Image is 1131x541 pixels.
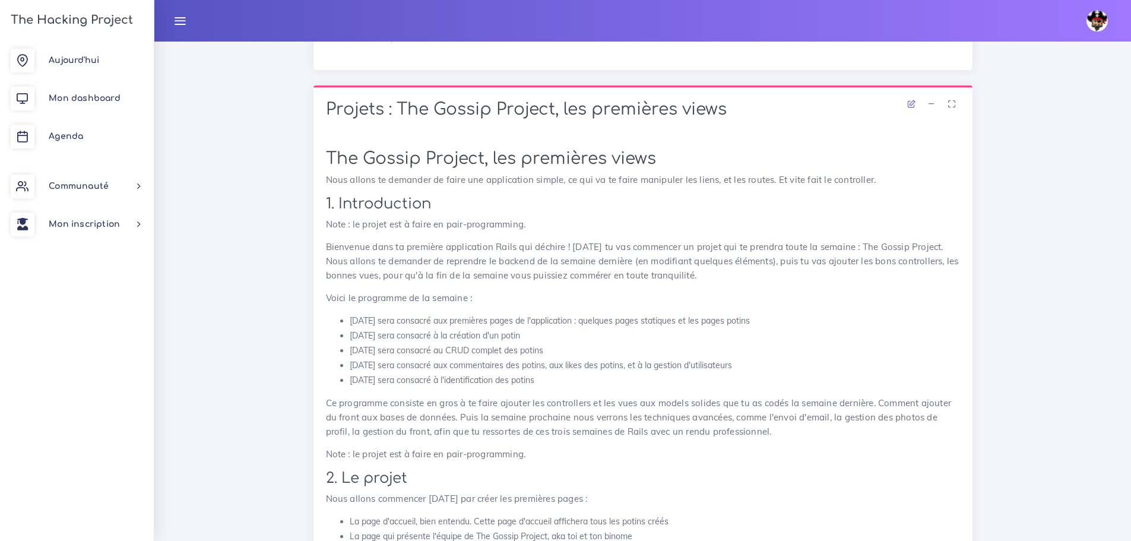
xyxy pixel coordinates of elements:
h3: The Hacking Project [7,14,133,27]
h2: 1. Introduction [326,195,960,213]
span: Agenda [49,132,83,141]
li: [DATE] sera consacré aux commentaires des potins, aux likes des potins, et à la gestion d'utilisa... [350,358,960,373]
h2: 2. Le projet [326,470,960,487]
p: Ce programme consiste en gros à te faire ajouter les controllers et les vues aux models solides q... [326,396,960,439]
li: [DATE] sera consacré à la création d'un potin [350,328,960,343]
span: Mon dashboard [49,94,121,103]
h1: The Gossip Project, les premières views [326,149,960,169]
span: Communauté [49,182,109,191]
li: [DATE] sera consacré aux premières pages de l'application : quelques pages statiques et les pages... [350,314,960,328]
img: avatar [1086,10,1108,31]
p: Voici le programme de la semaine : [326,291,960,305]
li: La page d'accueil, bien entendu. Cette page d'accueil affichera tous les potins créés [350,514,960,529]
p: Bienvenue dans ta première application Rails qui déchire ! [DATE] tu vas commencer un projet qui ... [326,240,960,283]
span: Mon inscription [49,220,120,229]
p: Note : le projet est à faire en pair-programming. [326,217,960,232]
li: [DATE] sera consacré au CRUD complet des potins [350,343,960,358]
h1: Projets : The Gossip Project, les premières views [326,100,960,120]
p: Nous allons te demander de faire une application simple, ce qui va te faire manipuler les liens, ... [326,173,960,187]
li: [DATE] sera consacré à l'identification des potins [350,373,960,388]
span: Aujourd'hui [49,56,99,65]
p: Nous allons commencer [DATE] par créer les premières pages : [326,492,960,506]
p: Note : le projet est à faire en pair-programming. [326,447,960,461]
